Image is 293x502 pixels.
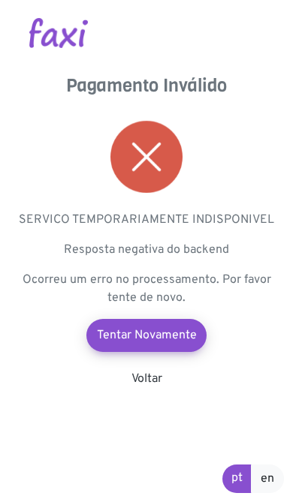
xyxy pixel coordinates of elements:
[222,464,252,493] a: pt
[11,271,282,307] p: Ocorreu um erro no processamento. Por favor tente de novo.
[86,319,207,352] a: Tentar Novamente
[131,371,162,386] a: Voltar
[251,464,284,493] a: en
[11,211,282,229] p: SERVICO TEMPORARIAMENTE INDISPONIVEL
[11,241,282,259] p: Resposta negativa do backend
[110,121,183,193] img: error
[11,75,282,97] h4: Pagamento Inválido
